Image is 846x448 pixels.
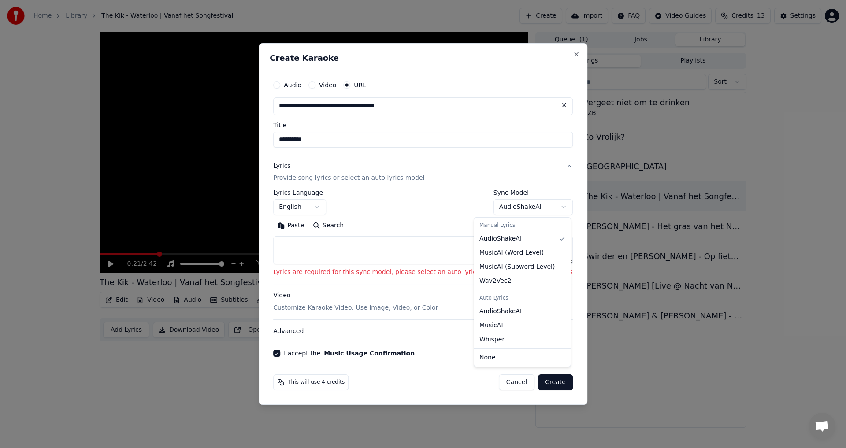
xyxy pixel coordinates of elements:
span: MusicAI [479,321,503,330]
div: Auto Lyrics [476,292,569,304]
span: None [479,353,496,362]
span: MusicAI ( Word Level ) [479,248,544,257]
span: AudioShakeAI [479,234,522,243]
span: Whisper [479,335,505,344]
span: MusicAI ( Subword Level ) [479,263,555,271]
span: AudioShakeAI [479,307,522,316]
div: Manual Lyrics [476,219,569,232]
span: Wav2Vec2 [479,277,511,285]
